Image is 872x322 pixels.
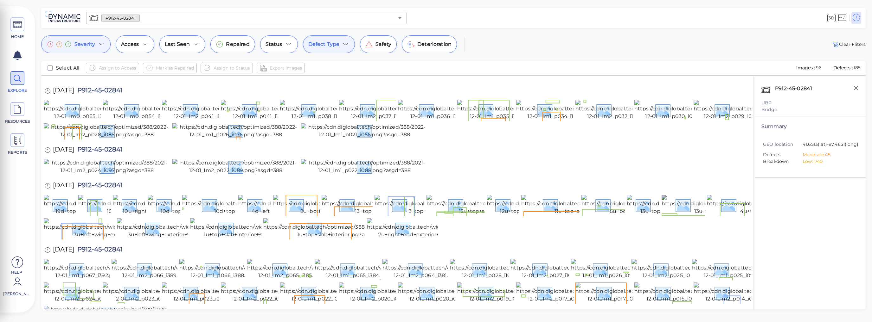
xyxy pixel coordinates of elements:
[74,40,95,48] span: Severity
[803,152,855,158] li: Moderate: 45
[44,282,159,303] img: https://cdn.diglobal.tech/width210/388/2020-12-01_Im2_p024_i092.png?asgd=388
[487,195,644,215] img: https://cdn.diglobal.tech/width210/388%2F1631303614623_25-12u+top+slab+interior+%28repair%29.jpg?...
[266,40,282,48] span: Status
[113,195,271,215] img: https://cdn.diglobal.tech/width210/388%2F1631303730839_ps-10u+right+wing+exterior+%28repair%29.jp...
[263,218,420,238] img: https://cdn.diglobal.tech/optimized/388%2F1631303497837_5-1u+top+slab+interior.jpg?asgd=388
[634,100,749,120] img: https://cdn.diglobal.tech/width210/388/2022-12-01_Im1_p030_i092.png?asgd=388
[803,158,855,165] li: Low: 1740
[273,195,430,215] img: https://cdn.diglobal.tech/width210/388%2F1631303668198_ps-2u+bottom+slab+exterior.jpg?asgd=388
[44,218,197,238] img: https://cdn.diglobal.tech/width210/388%2F1631303520337_7-3u+left+wing+exterior.jpg?asgd=388
[190,218,345,238] img: https://cdn.diglobal.tech/width210/388%2F1631303497835_5-1u+top+slab+interior+%28repair%29.jpg?as...
[4,88,31,93] span: EXPLORE
[426,195,583,215] img: https://cdn.diglobal.tech/width210/388%2F1631303614625_25-12u+top+slab+interior.jpg?asgd=388
[221,282,336,303] img: https://cdn.diglobal.tech/width210/388/2020-12-01_Im2_p022_i083.png?asgd=388
[516,100,631,120] img: https://cdn.diglobal.tech/width210/388/2022-12-01_Im1_p034_i108.png?asgd=388
[761,100,859,106] div: UBP
[53,87,74,96] span: [DATE]
[44,123,170,139] img: https://cdn.diglobal.tech/optimized/388/2022-12-01_Im2_p028_i085.png?asgd=388
[308,40,340,48] span: Defect Type
[172,159,299,174] img: https://cdn.diglobal.tech/optimized/388/2021-12-01_Im2_p022_i089.png?asgd=388
[3,133,32,155] a: REPORTS
[182,195,339,215] img: https://cdn.diglobal.tech/width210/388%2F1631303708815_ps-10d+top+slab+interior.jpg?asgd=388
[450,259,565,279] img: https://cdn.diglobal.tech/width210/388/2020-12-01_Im1_p028_i108.png?asgd=388
[74,87,123,96] span: P912-45-02841
[221,100,336,120] img: https://cdn.diglobal.tech/width210/388/2022-12-01_Im1_p041_i136.png?asgd=388
[112,259,227,279] img: https://cdn.diglobal.tech/width210/388/2020-12-01_Im2_p066_i389.png?asgd=388
[322,195,477,215] img: https://cdn.diglobal.tech/width210/388%2F1631303651473_cs-13+top+slab+interior.jpg?asgd=388
[692,259,807,279] img: https://cdn.diglobal.tech/width210/388/2020-12-01_Im1_p025_i095.png?asgd=388
[44,159,170,174] img: https://cdn.diglobal.tech/optimized/388/2021-12-01_Im2_p024_i097.png?asgd=388
[398,282,513,303] img: https://cdn.diglobal.tech/width210/388/2020-12-01_Im1_p020_i074.png?asgd=388
[179,259,295,279] img: https://cdn.diglobal.tech/width210/388/2020-12-01_Im1_p066_i388.png?asgd=388
[257,63,305,73] button: Export Images
[3,269,30,275] span: Help
[162,100,277,120] img: https://cdn.diglobal.tech/width210/388/2022-12-01_Im2_p041_i137.png?asgd=388
[99,64,136,72] span: Assign to Access
[632,259,747,279] img: https://cdn.diglobal.tech/width210/388/2020-12-01_Im2_p025_i096.png?asgd=388
[761,106,859,113] div: Bridge
[339,100,454,120] img: https://cdn.diglobal.tech/width210/388/2022-12-01_Im2_p037_i121.png?asgd=388
[763,152,803,165] span: Defects Breakdown
[78,195,235,215] img: https://cdn.diglobal.tech/width210/388%2F1631303730841_ps-10u+right+wing+exterior.jpg?asgd=388
[375,195,530,215] img: https://cdn.diglobal.tech/width210/388%2F1631303631418_cs-3+top+slab+interior.jpg?asgd=388
[156,64,194,72] span: Mark as Repaired
[375,40,391,48] span: Safety
[803,141,858,148] span: 41.6513 (lat) -87.4651 (long)
[854,65,861,71] span: 185
[339,282,454,303] img: https://cdn.diglobal.tech/width210/388/2020-12-01_Im2_p020_i075.png?asgd=388
[103,282,218,303] img: https://cdn.diglobal.tech/width210/388/2020-12-01_Im2_p023_i087.png?asgd=388
[315,259,430,279] img: https://cdn.diglobal.tech/width210/388/2020-12-01_Im1_p065_i384.png?asgd=388
[102,15,139,21] span: P912-45-02841
[4,34,31,40] span: HOME
[816,65,822,71] span: 96
[44,306,170,321] img: https://cdn.diglobal.tech/optimized/388/2020-12-01_Im1_p013_i046.png?asgd=388
[796,65,816,71] span: Images :
[575,100,690,120] img: https://cdn.diglobal.tech/width210/388/2022-12-01_Im2_p032_i101.png?asgd=388
[516,282,632,303] img: https://cdn.diglobal.tech/width210/388/2020-12-01_Im2_p017_i063.png?asgd=388
[395,14,404,22] button: Open
[763,141,803,148] span: GEO location
[707,195,864,215] img: https://cdn.diglobal.tech/width210/388%2F1631303538054_21-4u+top+slab+interior.jpg?asgd=388
[247,259,362,279] img: https://cdn.diglobal.tech/width210/388/2020-12-01_Im2_p065_i385.png?asgd=388
[53,246,74,255] span: [DATE]
[117,218,271,238] img: https://cdn.diglobal.tech/width210/388%2F1631303520332_7-3u+left+wing+exterior+%28repair%29.jpg?a...
[301,159,428,174] img: https://cdn.diglobal.tech/optimized/388/2021-12-01_Im1_p022_i088.png?asgd=388
[367,218,523,238] img: https://cdn.diglobal.tech/width210/388%2F1631303466079_2-7u+right+end+exterior+%28repair%29.jpg?a...
[3,17,32,40] a: HOME
[457,100,572,120] img: https://cdn.diglobal.tech/width210/388/2022-12-01_Im1_p035_i112.png?asgd=388
[56,64,80,72] span: Select All
[3,291,30,297] span: [PERSON_NAME]
[162,282,277,303] img: https://cdn.diglobal.tech/width210/388/2020-12-01_Im1_p023_i086.png?asgd=388
[44,100,158,120] img: https://cdn.diglobal.tech/width210/388/2022-12-01_Im0_p065_i228.png?asgd=388
[510,259,626,279] img: https://cdn.diglobal.tech/width210/388/2020-12-01_Im2_p027_i104.png?asgd=388
[4,119,31,124] span: RESOURCES
[301,123,428,139] img: https://cdn.diglobal.tech/optimized/388/2022-12-01_Im1_p021_i056.png?asgd=388
[3,71,32,93] a: EXPLORE
[694,100,808,120] img: https://cdn.diglobal.tech/width210/388/2022-12-01_Im2_p029_i089.png?asgd=388
[165,40,190,48] span: Last Seen
[831,40,866,48] button: Clear Fliters
[382,259,498,279] img: https://cdn.diglobal.tech/width210/388/2020-12-01_Im2_p064_i381.png?asgd=388
[845,294,867,317] iframe: Chat
[4,150,31,155] span: REPORTS
[143,63,197,73] button: Mark as Repaired
[226,40,249,48] span: Repaired
[833,65,854,71] span: Defects :
[634,282,750,303] img: https://cdn.diglobal.tech/width210/388/2020-12-01_Im1_p015_i054.png?asgd=388
[53,182,74,190] span: [DATE]
[270,64,302,72] span: Export Images
[3,102,32,124] a: RESOURCES
[172,123,299,139] img: https://cdn.diglobal.tech/optimized/388/2022-12-01_Im1_p026_i076.png?asgd=388
[103,100,217,120] img: https://cdn.diglobal.tech/width210/388/2022-12-01_Im0_p054_i184.png?asgd=388
[214,64,250,72] span: Assign to Status
[398,100,513,120] img: https://cdn.diglobal.tech/width210/388/2022-12-01_Im1_p036_i116.png?asgd=388
[417,40,452,48] span: Deterioration
[827,14,835,22] span: 3D
[457,282,573,303] img: https://cdn.diglobal.tech/width210/388/2020-12-01_Im2_p019_i071.png?asgd=388
[571,259,686,279] img: https://cdn.diglobal.tech/width210/388/2020-12-01_Im1_p026_i099.png?asgd=388
[148,195,305,215] img: https://cdn.diglobal.tech/width210/388%2F1631303708813_ps-10d+top+slab+interior+%28repair%29.jpg?...
[280,100,394,120] img: https://cdn.diglobal.tech/width210/388/2022-12-01_Im1_p038_i124.png?asgd=388
[74,146,123,155] span: P912-45-02841
[74,182,123,190] span: P912-45-02841
[280,282,395,303] img: https://cdn.diglobal.tech/width210/388/2020-12-01_Im1_p022_i082.png?asgd=388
